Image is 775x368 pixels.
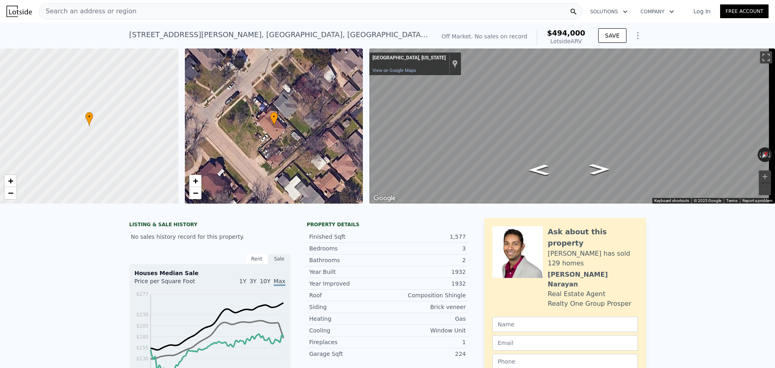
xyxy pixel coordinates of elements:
[584,4,634,19] button: Solutions
[694,198,721,203] span: © 2025 Google
[309,350,387,358] div: Garage Sqft
[21,21,89,27] div: Domain: [DOMAIN_NAME]
[598,28,626,43] button: SAVE
[387,315,466,323] div: Gas
[492,317,638,332] input: Name
[654,198,689,204] button: Keyboard shortcuts
[768,147,773,162] button: Rotate clockwise
[6,6,32,17] img: Lotside
[759,183,771,195] button: Zoom out
[309,326,387,334] div: Cooling
[373,55,446,61] div: [GEOGRAPHIC_DATA], [US_STATE]
[387,256,466,264] div: 2
[249,278,256,284] span: 3Y
[548,226,638,249] div: Ask about this property
[85,113,93,120] span: •
[387,303,466,311] div: Brick veneer
[387,244,466,252] div: 3
[22,47,28,53] img: tab_domain_overview_orange.svg
[547,29,585,37] span: $494,000
[309,256,387,264] div: Bathrooms
[726,198,737,203] a: Terms (opens in new tab)
[189,175,201,187] a: Zoom in
[548,270,638,289] div: [PERSON_NAME] Narayan
[309,315,387,323] div: Heating
[136,345,149,351] tspan: $155
[239,278,246,284] span: 1Y
[193,176,198,186] span: +
[309,303,387,311] div: Siding
[136,312,149,318] tspan: $230
[630,27,646,44] button: Show Options
[684,7,720,15] a: Log In
[307,221,468,228] div: Property details
[23,13,40,19] div: v 4.0.25
[136,356,149,362] tspan: $130
[548,249,638,268] div: [PERSON_NAME] has sold 129 homes
[759,170,771,183] button: Zoom in
[373,68,416,73] a: View on Google Maps
[387,268,466,276] div: 1932
[387,291,466,299] div: Composition Shingle
[548,299,631,309] div: Realty One Group Prosper
[129,229,291,244] div: No sales history record for this property.
[580,161,618,177] path: Go Northeast
[548,289,605,299] div: Real Estate Agent
[189,187,201,199] a: Zoom out
[387,326,466,334] div: Window Unit
[369,48,775,204] div: Map
[309,244,387,252] div: Bedrooms
[4,187,17,199] a: Zoom out
[309,338,387,346] div: Fireplaces
[89,48,136,53] div: Keywords by Traffic
[758,147,772,162] button: Reset the view
[136,291,149,297] tspan: $277
[260,278,270,284] span: 10Y
[442,32,527,40] div: Off Market. No sales on record
[492,335,638,351] input: Email
[387,233,466,241] div: 1,577
[387,338,466,346] div: 1
[268,254,291,264] div: Sale
[136,323,149,329] tspan: $205
[309,233,387,241] div: Finished Sqft
[520,162,558,178] path: Go Southwest
[371,193,398,204] img: Google
[31,48,72,53] div: Domain Overview
[387,350,466,358] div: 224
[309,291,387,299] div: Roof
[371,193,398,204] a: Open this area in Google Maps (opens a new window)
[129,221,291,229] div: LISTING & SALE HISTORY
[136,334,149,340] tspan: $180
[129,29,429,40] div: [STREET_ADDRESS][PERSON_NAME] , [GEOGRAPHIC_DATA] , [GEOGRAPHIC_DATA] 75235
[134,269,285,277] div: Houses Median Sale
[245,254,268,264] div: Rent
[720,4,769,18] a: Free Account
[758,147,762,162] button: Rotate counterclockwise
[4,175,17,187] a: Zoom in
[270,113,278,120] span: •
[452,59,458,68] a: Show location on map
[309,280,387,288] div: Year Improved
[80,47,87,53] img: tab_keywords_by_traffic_grey.svg
[8,188,13,198] span: −
[270,112,278,126] div: •
[387,280,466,288] div: 1932
[742,198,773,203] a: Report a problem
[13,13,19,19] img: logo_orange.svg
[39,6,136,16] span: Search an address or region
[547,37,585,45] div: Lotside ARV
[309,268,387,276] div: Year Built
[193,188,198,198] span: −
[634,4,681,19] button: Company
[369,48,775,204] div: Street View
[8,176,13,186] span: +
[134,277,210,290] div: Price per Square Foot
[274,278,285,286] span: Max
[13,21,19,27] img: website_grey.svg
[85,112,93,126] div: •
[760,51,772,63] button: Toggle fullscreen view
